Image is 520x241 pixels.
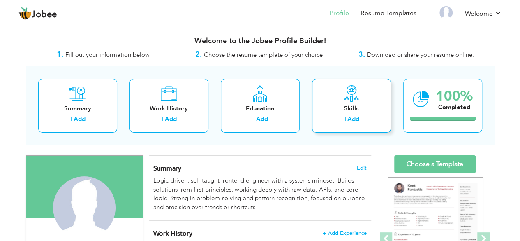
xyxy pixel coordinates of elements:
[357,165,367,171] span: Edit
[436,89,473,103] div: 100%
[465,9,502,19] a: Welcome
[347,115,359,123] a: Add
[57,49,63,60] strong: 1.
[32,10,57,19] span: Jobee
[65,51,151,59] span: Fill out your information below.
[361,9,416,18] a: Resume Templates
[367,51,474,59] span: Download or share your resume online.
[153,229,192,238] span: Work History
[394,155,476,173] a: Choose a Template
[252,115,256,124] label: +
[195,49,202,60] strong: 2.
[26,37,495,45] h3: Welcome to the Jobee Profile Builder!
[153,164,366,173] h4: Adding a summary is a quick and easy way to highlight your experience and interests.
[74,115,86,123] a: Add
[161,115,165,124] label: +
[153,176,366,212] div: Logic-driven, self-taught frontend engineer with a systems mindset. Builds solutions from first p...
[319,104,384,113] div: Skills
[165,115,177,123] a: Add
[153,164,181,173] span: Summary
[358,49,365,60] strong: 3.
[18,7,57,20] a: Jobee
[204,51,325,59] span: Choose the resume template of your choice!
[153,229,366,238] h4: This helps to show the companies you have worked for.
[436,103,473,112] div: Completed
[227,104,293,113] div: Education
[136,104,202,113] div: Work History
[53,176,116,239] img: Fahad Muhammad Khan
[256,115,268,123] a: Add
[18,7,32,20] img: jobee.io
[323,230,367,236] span: + Add Experience
[69,115,74,124] label: +
[343,115,347,124] label: +
[45,104,111,113] div: Summary
[330,9,349,18] a: Profile
[439,6,453,19] img: Profile Img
